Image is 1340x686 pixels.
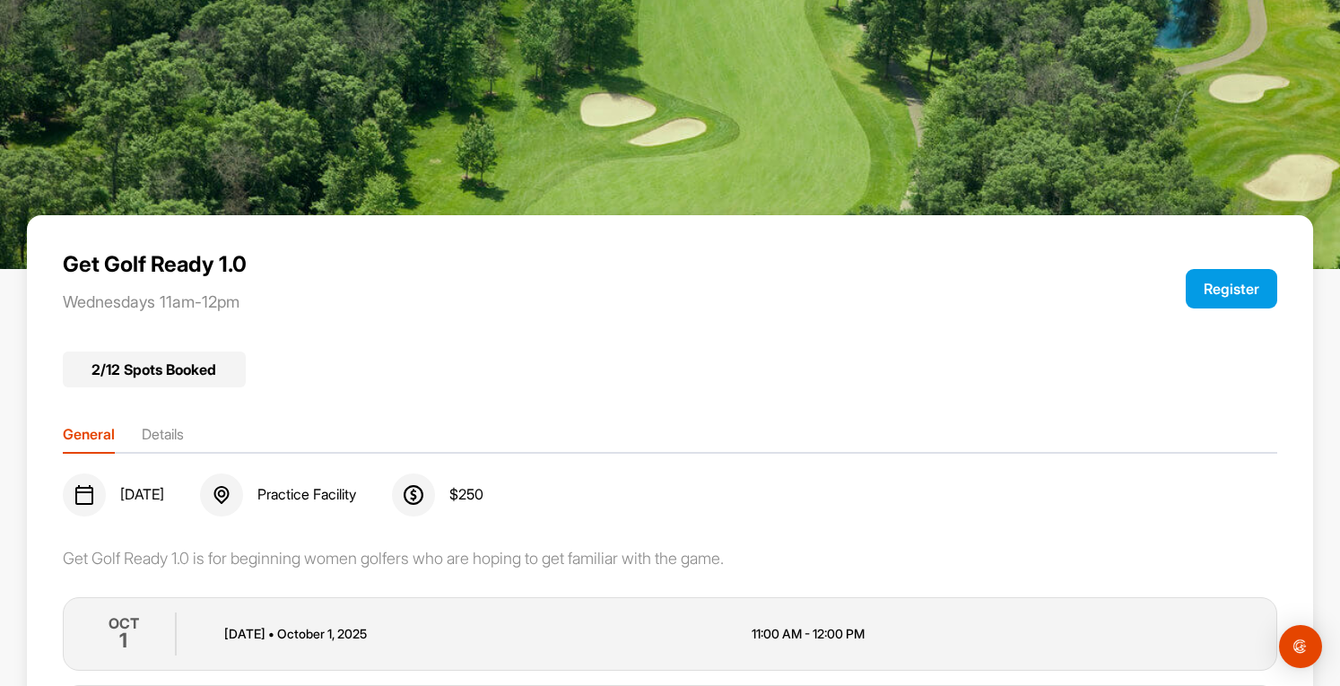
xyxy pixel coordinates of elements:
[142,423,184,452] li: Details
[63,251,1034,277] p: Get Golf Ready 1.0
[63,352,246,387] div: 2 / 12 Spots Booked
[120,486,164,504] span: [DATE]
[63,423,115,452] li: General
[403,484,424,506] img: svg+xml;base64,PHN2ZyB3aWR0aD0iMjQiIGhlaWdodD0iMjQiIHZpZXdCb3g9IjAgMCAyNCAyNCIgZmlsbD0ibm9uZSIgeG...
[1279,625,1322,668] div: Open Intercom Messenger
[268,626,274,641] span: •
[1186,269,1277,308] button: Register
[119,625,127,656] h2: 1
[449,486,483,504] span: $ 250
[211,484,232,506] img: svg+xml;base64,PHN2ZyB3aWR0aD0iMjQiIGhlaWdodD0iMjQiIHZpZXdCb3g9IjAgMCAyNCAyNCIgZmlsbD0ibm9uZSIgeG...
[74,484,95,506] img: svg+xml;base64,PHN2ZyB3aWR0aD0iMjQiIGhlaWdodD0iMjQiIHZpZXdCb3g9IjAgMCAyNCAyNCIgZmlsbD0ibm9uZSIgeG...
[257,486,356,504] span: Practice Facility
[63,549,1277,569] div: Get Golf Ready 1.0 is for beginning women golfers who are hoping to get familiar with the game.
[109,612,139,634] p: OCT
[63,292,1034,312] p: Wednesdays 11am-12pm
[224,624,728,643] p: [DATE] October 1 , 2025
[752,624,1256,643] p: 11:00 AM - 12:00 PM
